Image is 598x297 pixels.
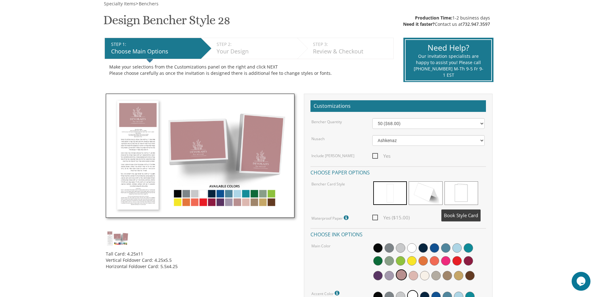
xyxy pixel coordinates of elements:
h1: Design Bencher Style 28 [103,13,230,32]
div: STEP 3: [313,41,390,47]
span: Benchers [139,1,159,7]
span: Yes ($15.00) [372,214,410,222]
a: 732.947.3597 [462,21,490,27]
a: Benchers [138,1,159,7]
div: 1-2 business days Contact us at [403,15,490,27]
label: Bencher Card Style [311,181,345,187]
span: Yes [372,152,391,160]
div: Make your selections from the Customizations panel on the right and click NEXT Please choose care... [109,64,389,76]
div: Our invitation specialists are happy to assist you! Please call [PHONE_NUMBER] M-Th 9-5 Fr 9-1 EST [413,53,483,78]
div: STEP 2: [217,41,294,47]
h2: Customizations [310,100,486,112]
div: Tall Card: 4.25x11 Vertical Foldover Card: 4.25x5.5 Horizontal Foldover Card: 5.5x4.25 [106,246,294,270]
div: Your Design [217,47,294,56]
h4: Choose ink options [310,228,486,239]
label: Nusach [311,136,325,141]
h4: Choose paper options [310,166,486,177]
img: dc_style28.jpg [106,230,129,246]
span: Need it faster? [403,21,435,27]
label: Include [PERSON_NAME] [311,153,354,158]
span: > [136,1,159,7]
div: Choose Main Options [111,47,198,56]
img: dc_style28.jpg [106,94,294,218]
div: Need Help? [413,42,483,53]
iframe: chat widget [572,272,592,291]
label: Main Color [311,243,331,249]
label: Bencher Quantity [311,119,342,124]
a: Specialty Items [103,1,136,7]
span: Specialty Items [104,1,136,7]
div: STEP 1: [111,41,198,47]
span: Production Time: [415,15,452,21]
div: Review & Checkout [313,47,390,56]
label: Waterproof Paper [311,214,350,222]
